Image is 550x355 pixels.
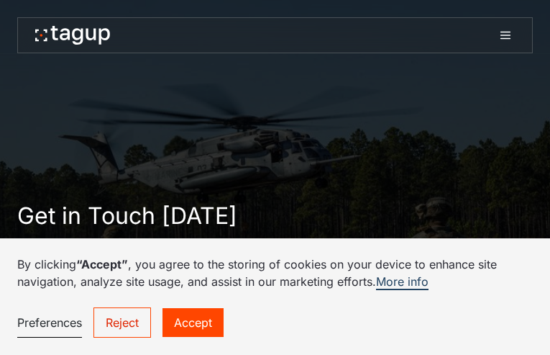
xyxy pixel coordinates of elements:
p: By clicking , you agree to the storing of cookies on your device to enhance site navigation, anal... [17,256,533,290]
a: Preferences [17,308,82,338]
strong: “Accept” [76,257,128,271]
a: More info [376,274,428,290]
h1: Get in Touch [DATE] [17,201,237,231]
a: Accept [162,308,224,337]
a: Reject [93,307,151,338]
